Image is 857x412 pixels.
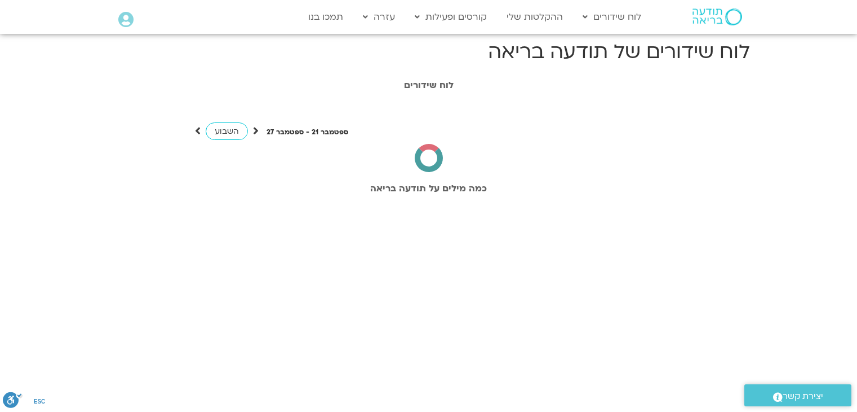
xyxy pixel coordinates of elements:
img: תודעה בריאה [692,8,742,25]
a: יצירת קשר [744,384,851,406]
a: קורסים ופעילות [409,6,492,28]
h1: לוח שידורים [113,80,744,90]
p: ספטמבר 21 - ספטמבר 27 [267,126,348,138]
a: תמכו בנו [303,6,349,28]
a: עזרה [357,6,401,28]
a: לוח שידורים [577,6,647,28]
span: השבוע [215,126,239,137]
a: השבוע [206,122,248,140]
h2: כמה מילים על תודעה בריאה [113,183,744,194]
a: ההקלטות שלי [501,6,569,28]
span: יצירת קשר [783,389,823,404]
h1: לוח שידורים של תודעה בריאה [108,38,750,65]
